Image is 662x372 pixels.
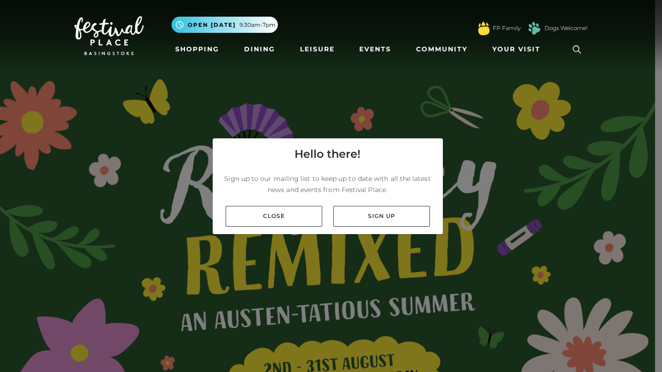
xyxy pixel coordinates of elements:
a: Close [226,206,322,227]
a: Leisure [296,41,338,58]
button: Open [DATE] 9.30am-7pm [172,17,278,33]
a: Community [412,41,471,58]
p: Sign up to our mailing list to keep up to date with all the latest news and events from Festival ... [220,173,435,195]
span: Your Visit [492,44,540,54]
h4: Hello there! [294,146,361,162]
img: Festival Place Logo [74,16,144,55]
a: FP Family [493,24,521,32]
a: Sign up [333,206,430,227]
a: Events [356,41,395,58]
a: Your Visit [489,41,549,58]
a: Shopping [172,41,223,58]
a: Dogs Welcome! [545,24,588,32]
a: Dining [240,41,279,58]
span: Open [DATE] [188,21,236,29]
span: 9.30am-7pm [239,21,276,29]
